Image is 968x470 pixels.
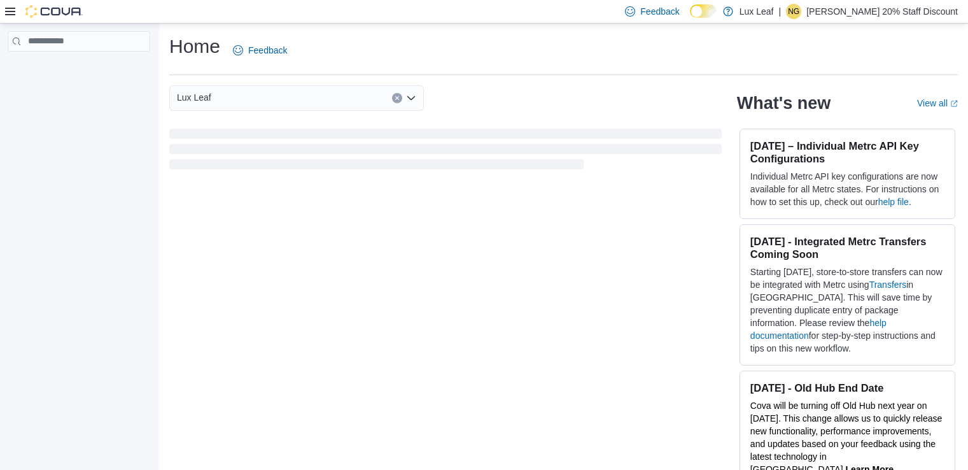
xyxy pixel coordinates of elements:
h1: Home [169,34,220,59]
p: Starting [DATE], store-to-store transfers can now be integrated with Metrc using in [GEOGRAPHIC_D... [750,266,944,355]
p: Individual Metrc API key configurations are now available for all Metrc states. For instructions ... [750,170,944,208]
a: help file [878,197,909,207]
span: Lux Leaf [177,90,211,105]
a: View allExternal link [917,98,958,108]
a: Feedback [228,38,292,63]
a: help documentation [750,318,887,341]
h2: What's new [737,93,831,113]
div: Nicole Gorgichuk 20% Staff Discount [786,4,801,19]
button: Open list of options [406,93,416,103]
span: NG [788,4,799,19]
h3: [DATE] - Integrated Metrc Transfers Coming Soon [750,235,944,260]
svg: External link [950,100,958,108]
a: Transfers [869,280,907,290]
button: Clear input [392,93,402,103]
nav: Complex example [8,54,150,85]
span: Feedback [640,5,679,18]
h3: [DATE] - Old Hub End Date [750,381,944,394]
p: Lux Leaf [740,4,774,19]
h3: [DATE] – Individual Metrc API Key Configurations [750,139,944,165]
input: Dark Mode [690,4,717,18]
img: Cova [25,5,83,18]
span: Loading [169,131,722,172]
p: | [779,4,782,19]
span: Feedback [248,44,287,57]
p: [PERSON_NAME] 20% Staff Discount [806,4,958,19]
